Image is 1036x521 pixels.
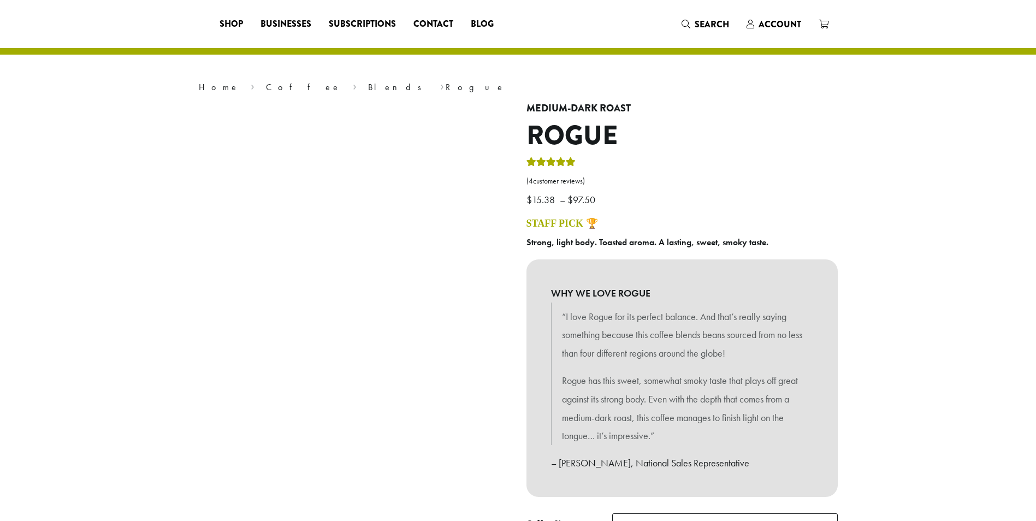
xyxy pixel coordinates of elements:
p: – [PERSON_NAME], National Sales Representative [551,454,813,472]
p: “I love Rogue for its perfect balance. And that’s really saying something because this coffee ble... [562,307,802,363]
h4: Medium-Dark Roast [526,103,838,115]
h1: Rogue [526,120,838,152]
a: (4customer reviews) [526,176,838,187]
span: Account [759,18,801,31]
b: WHY WE LOVE ROGUE [551,284,813,303]
a: Account [738,15,810,33]
a: Subscriptions [320,15,405,33]
a: Search [673,15,738,33]
span: Contact [413,17,453,31]
a: Blends [368,81,429,93]
span: Blog [471,17,494,31]
span: › [251,77,254,94]
span: › [353,77,357,94]
bdi: 15.38 [526,193,558,206]
span: Subscriptions [329,17,396,31]
p: Rogue has this sweet, somewhat smoky taste that plays off great against its strong body. Even wit... [562,371,802,445]
a: Shop [211,15,252,33]
span: 4 [529,176,533,186]
a: STAFF PICK 🏆 [526,218,598,229]
a: Blog [462,15,502,33]
span: $ [526,193,532,206]
a: Coffee [266,81,341,93]
span: Search [695,18,729,31]
span: – [560,193,565,206]
nav: Breadcrumb [199,81,838,94]
a: Businesses [252,15,320,33]
div: Rated 5.00 out of 5 [526,156,576,172]
span: Businesses [261,17,311,31]
bdi: 97.50 [567,193,598,206]
a: Contact [405,15,462,33]
span: › [440,77,444,94]
span: $ [567,193,573,206]
a: Home [199,81,239,93]
b: Strong, light body. Toasted aroma. A lasting, sweet, smoky taste. [526,236,768,248]
span: Shop [220,17,243,31]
